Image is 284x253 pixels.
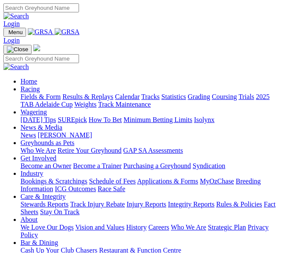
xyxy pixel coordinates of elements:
[20,116,281,124] div: Wagering
[74,101,97,108] a: Weights
[89,116,122,123] a: How To Bet
[75,224,124,231] a: Vision and Values
[208,224,246,231] a: Strategic Plan
[20,193,66,200] a: Care & Integrity
[20,116,56,123] a: [DATE] Tips
[33,44,40,51] img: logo-grsa-white.png
[20,93,281,108] div: Racing
[123,162,191,169] a: Purchasing a Greyhound
[20,147,281,154] div: Greyhounds as Pets
[20,131,281,139] div: News & Media
[168,201,214,208] a: Integrity Reports
[20,201,68,208] a: Stewards Reports
[123,116,192,123] a: Minimum Betting Limits
[20,224,73,231] a: We Love Our Dogs
[40,208,79,215] a: Stay On Track
[20,124,62,131] a: News & Media
[20,131,36,139] a: News
[98,101,151,108] a: Track Maintenance
[161,93,186,100] a: Statistics
[141,93,160,100] a: Tracks
[20,177,87,185] a: Bookings & Scratchings
[89,177,135,185] a: Schedule of Fees
[7,46,28,53] img: Close
[20,224,269,238] a: Privacy Policy
[216,201,262,208] a: Rules & Policies
[20,154,56,162] a: Get Involved
[3,28,26,37] button: Toggle navigation
[20,201,275,215] a: Fact Sheets
[73,162,122,169] a: Become a Trainer
[20,93,61,100] a: Fields & Form
[193,162,225,169] a: Syndication
[62,93,113,100] a: Results & Replays
[9,29,23,35] span: Menu
[123,147,183,154] a: GAP SA Assessments
[20,93,269,108] a: 2025 TAB Adelaide Cup
[38,131,92,139] a: [PERSON_NAME]
[20,162,281,170] div: Get Involved
[20,85,40,93] a: Racing
[3,12,29,20] img: Search
[20,201,281,216] div: Care & Integrity
[3,37,20,44] a: Login
[20,177,261,192] a: Breeding Information
[20,224,281,239] div: About
[3,54,79,63] input: Search
[55,28,80,36] img: GRSA
[20,170,43,177] a: Industry
[188,93,210,100] a: Grading
[20,162,71,169] a: Become an Owner
[20,239,58,246] a: Bar & Dining
[20,139,74,146] a: Greyhounds as Pets
[55,185,96,192] a: ICG Outcomes
[20,108,47,116] a: Wagering
[137,177,198,185] a: Applications & Forms
[20,147,56,154] a: Who We Are
[3,45,32,54] button: Toggle navigation
[28,28,53,36] img: GRSA
[20,216,38,223] a: About
[126,201,166,208] a: Injury Reports
[194,116,214,123] a: Isolynx
[20,78,37,85] a: Home
[3,63,29,71] img: Search
[3,20,20,27] a: Login
[126,224,146,231] a: History
[3,3,79,12] input: Search
[212,93,237,100] a: Coursing
[20,177,281,193] div: Industry
[115,93,140,100] a: Calendar
[70,201,125,208] a: Track Injury Rebate
[200,177,234,185] a: MyOzChase
[171,224,206,231] a: Who We Are
[98,185,125,192] a: Race Safe
[238,93,254,100] a: Trials
[148,224,169,231] a: Careers
[58,147,122,154] a: Retire Your Greyhound
[58,116,87,123] a: SUREpick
